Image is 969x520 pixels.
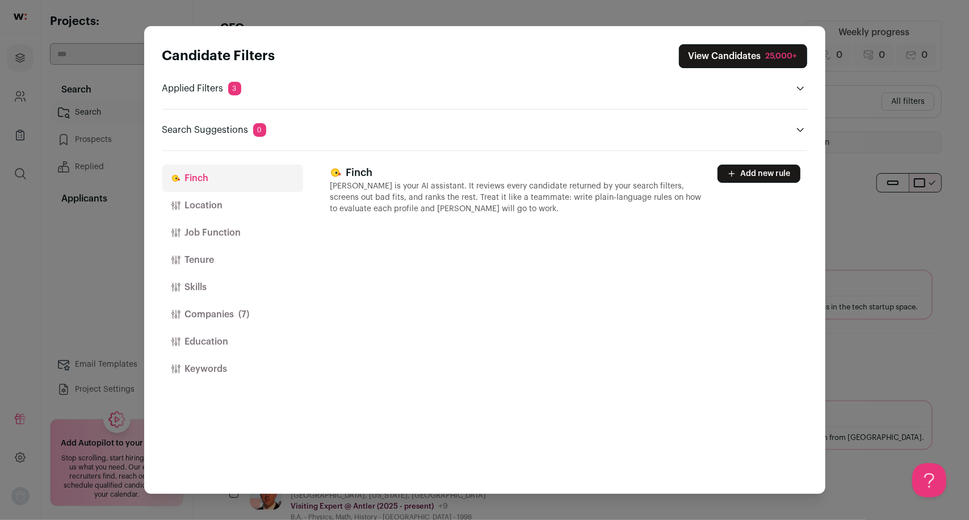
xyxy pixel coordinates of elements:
[162,301,303,328] button: Companies(7)
[330,181,704,215] p: [PERSON_NAME] is your AI assistant. It reviews every candidate returned by your search filters, s...
[162,219,303,246] button: Job Function
[162,274,303,301] button: Skills
[679,44,807,68] button: Close search preferences
[162,246,303,274] button: Tenure
[162,165,303,192] button: Finch
[162,49,275,63] strong: Candidate Filters
[253,123,266,137] span: 0
[239,308,250,321] span: (7)
[162,192,303,219] button: Location
[330,165,704,181] h3: Finch
[718,165,800,183] button: Add new rule
[162,82,241,95] p: Applied Filters
[162,355,303,383] button: Keywords
[162,123,266,137] p: Search Suggestions
[228,82,241,95] span: 3
[766,51,798,62] div: 25,000+
[162,328,303,355] button: Education
[794,82,807,95] button: Open applied filters
[912,463,946,497] iframe: Help Scout Beacon - Open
